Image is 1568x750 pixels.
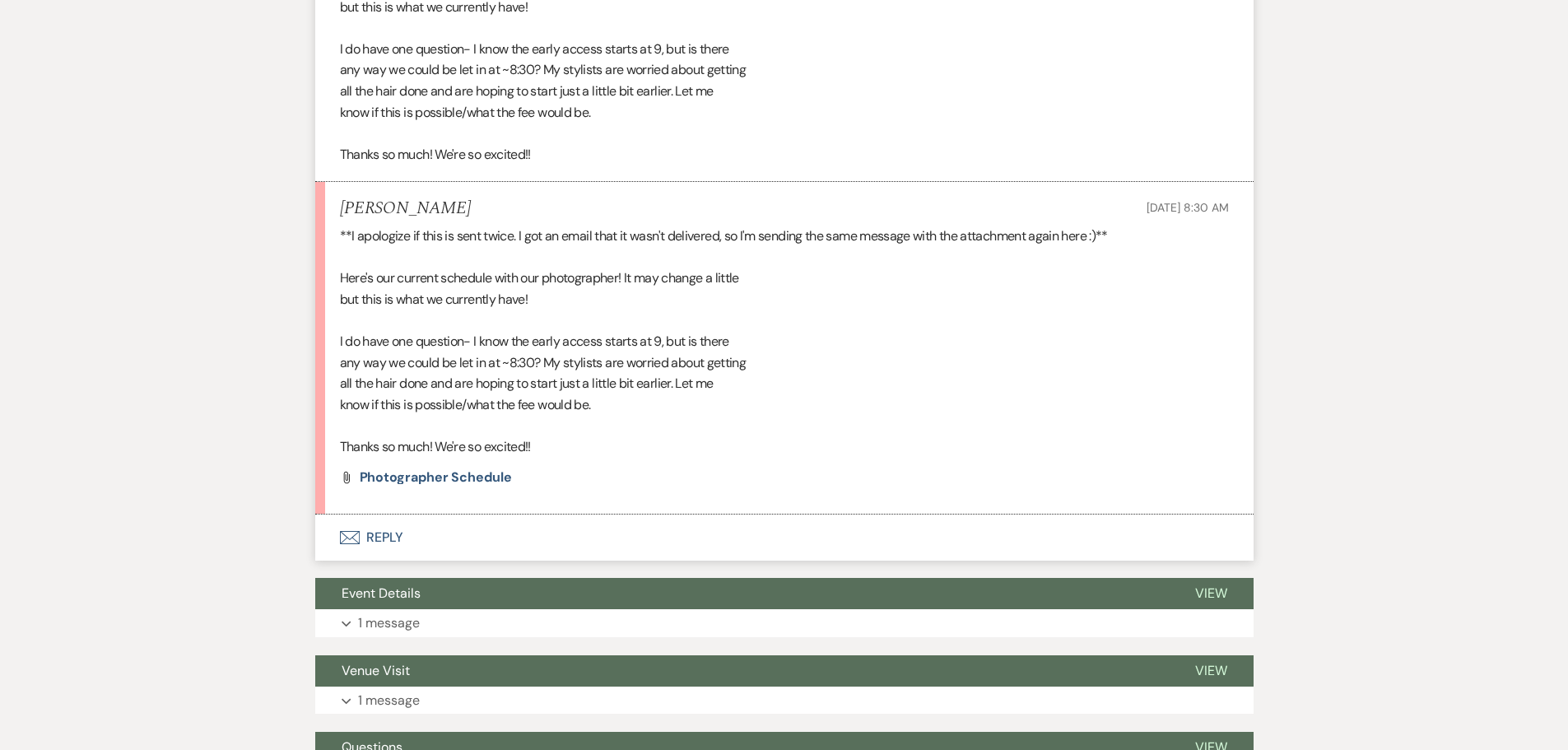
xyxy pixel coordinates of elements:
[315,609,1254,637] button: 1 message
[1169,655,1254,687] button: View
[340,269,739,286] span: Here's our current schedule with our photographer! It may change a little
[315,687,1254,715] button: 1 message
[358,690,420,711] p: 1 message
[340,396,591,413] span: know if this is possible/what the fee would be.
[340,354,747,371] span: any way we could be let in at ~8:30? My stylists are worried about getting
[340,375,714,392] span: all the hair done and are hoping to start just a little bit earlier. Let me
[340,438,531,455] span: Thanks so much! We're so excited!!
[340,333,729,350] span: I do have one question- I know the early access starts at 9, but is there
[340,291,528,308] span: but this is what we currently have!
[1147,200,1228,215] span: [DATE] 8:30 AM
[358,613,420,634] p: 1 message
[1195,662,1227,679] span: View
[1169,578,1254,609] button: View
[360,468,512,486] span: Photographer Schedule
[1195,585,1227,602] span: View
[315,578,1169,609] button: Event Details
[315,515,1254,561] button: Reply
[315,655,1169,687] button: Venue Visit
[340,198,471,219] h5: [PERSON_NAME]
[342,662,410,679] span: Venue Visit
[360,471,512,484] a: Photographer Schedule
[340,226,1229,247] p: **I apologize if this is sent twice. I got an email that it wasn't delivered, so I'm sending the ...
[342,585,421,602] span: Event Details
